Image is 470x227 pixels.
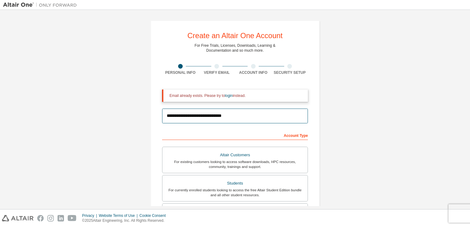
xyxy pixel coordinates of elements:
div: Create an Altair One Account [187,32,283,39]
div: For existing customers looking to access software downloads, HPC resources, community, trainings ... [166,159,304,169]
div: Cookie Consent [139,213,169,218]
div: Altair Customers [166,151,304,159]
img: linkedin.svg [58,215,64,221]
a: login [225,94,233,98]
div: Students [166,179,304,188]
img: facebook.svg [37,215,44,221]
div: Verify Email [199,70,235,75]
div: Security Setup [272,70,308,75]
div: Account Info [235,70,272,75]
img: youtube.svg [68,215,77,221]
img: Altair One [3,2,80,8]
img: altair_logo.svg [2,215,34,221]
div: Account Type [162,130,308,140]
div: Personal Info [162,70,199,75]
img: instagram.svg [47,215,54,221]
div: Privacy [82,213,99,218]
div: Website Terms of Use [99,213,139,218]
div: For currently enrolled students looking to access the free Altair Student Edition bundle and all ... [166,188,304,197]
div: For Free Trials, Licenses, Downloads, Learning & Documentation and so much more. [195,43,276,53]
div: Email already exists. Please try to instead. [169,93,303,98]
p: © 2025 Altair Engineering, Inc. All Rights Reserved. [82,218,169,223]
